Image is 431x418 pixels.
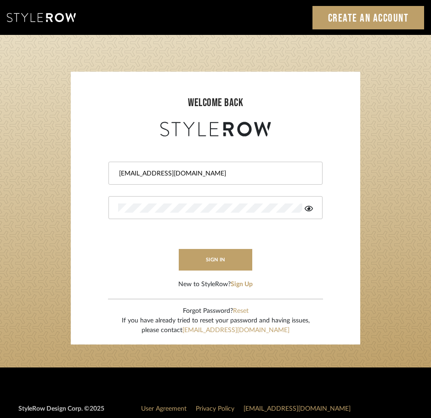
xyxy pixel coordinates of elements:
[244,406,351,412] a: [EMAIL_ADDRESS][DOMAIN_NAME]
[231,280,253,289] button: Sign Up
[233,306,249,316] button: Reset
[80,95,351,111] div: welcome back
[182,327,289,333] a: [EMAIL_ADDRESS][DOMAIN_NAME]
[118,169,311,178] input: Email Address
[122,316,310,335] div: If you have already tried to reset your password and having issues, please contact
[179,249,252,271] button: sign in
[196,406,234,412] a: Privacy Policy
[141,406,187,412] a: User Agreement
[122,306,310,316] div: Forgot Password?
[312,6,425,29] a: Create an Account
[178,280,253,289] div: New to StyleRow?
